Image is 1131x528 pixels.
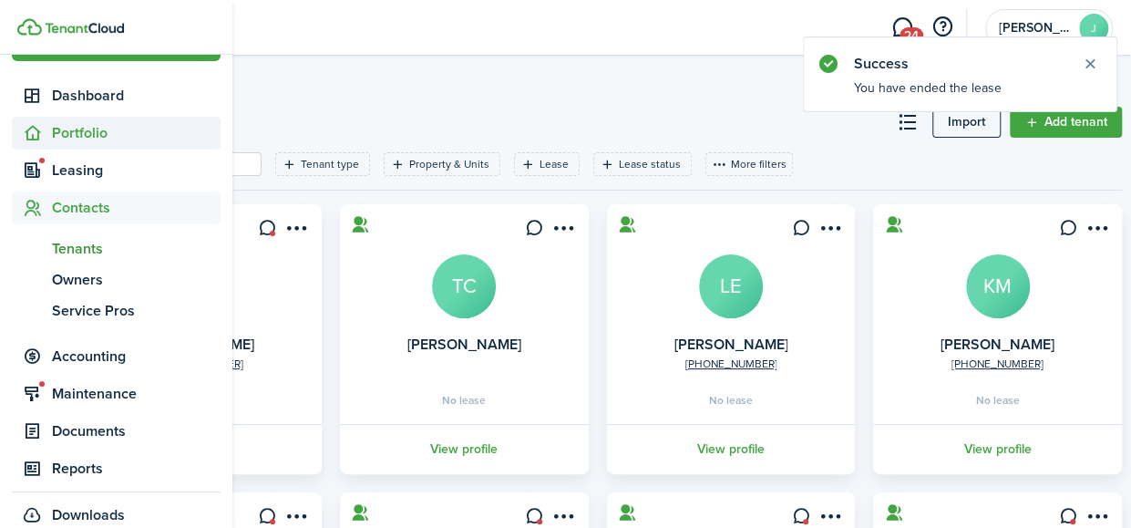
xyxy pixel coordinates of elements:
[52,269,221,291] span: Owners
[815,219,844,243] button: Open menu
[927,12,958,43] button: Open resource center
[951,356,1044,372] a: [PHONE_NUMBER]
[540,156,569,172] filter-tag-label: Lease
[854,53,1064,75] notify-title: Success
[52,85,221,107] span: Dashboard
[52,458,221,480] span: Reports
[966,254,1030,318] a: KM
[514,152,580,176] filter-tag: Open filter
[12,264,221,295] a: Owners
[593,152,692,176] filter-tag: Open filter
[1010,107,1122,138] a: Add tenant
[1079,14,1108,43] avatar-text: J
[45,23,124,34] img: TenantCloud
[409,156,489,172] filter-tag-label: Property & Units
[941,334,1054,355] a: [PERSON_NAME]
[673,334,787,355] a: [PERSON_NAME]
[407,334,521,355] a: [PERSON_NAME]
[52,160,221,181] span: Leasing
[12,452,221,485] a: Reports
[384,152,500,176] filter-tag: Open filter
[549,219,578,243] button: Open menu
[684,356,776,372] a: [PHONE_NUMBER]
[705,152,793,176] button: More filters
[709,395,753,406] span: No lease
[52,420,221,442] span: Documents
[932,107,1001,138] a: Import
[432,254,496,318] a: TC
[52,346,221,368] span: Accounting
[900,27,923,44] span: 24
[976,395,1020,406] span: No lease
[52,383,221,405] span: Maintenance
[619,156,681,172] filter-tag-label: Lease status
[1077,51,1103,77] button: Close notify
[275,152,370,176] filter-tag: Open filter
[17,18,42,36] img: TenantCloud
[52,197,221,219] span: Contacts
[870,424,1125,474] a: View profile
[52,122,221,144] span: Portfolio
[301,156,359,172] filter-tag-label: Tenant type
[282,219,311,243] button: Open menu
[442,395,486,406] span: No lease
[885,5,920,51] a: Messaging
[52,504,125,526] span: Downloads
[337,424,591,474] a: View profile
[804,78,1116,111] notify-body: You have ended the lease
[52,300,221,322] span: Service Pros
[12,295,221,326] a: Service Pros
[604,424,859,474] a: View profile
[12,233,221,264] a: Tenants
[999,22,1072,35] span: Jeff
[52,238,221,260] span: Tenants
[699,254,763,318] a: LE
[1082,219,1111,243] button: Open menu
